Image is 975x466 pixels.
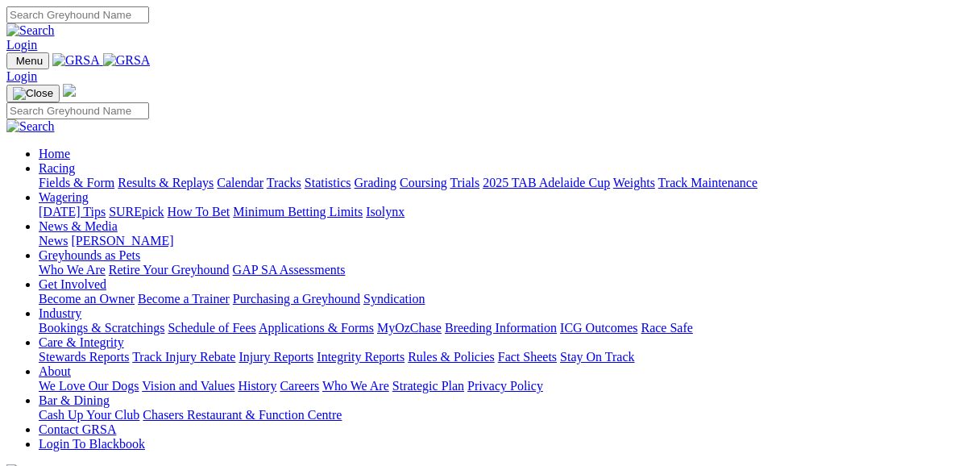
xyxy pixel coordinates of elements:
[322,379,389,393] a: Who We Are
[217,176,263,189] a: Calendar
[641,321,692,335] a: Race Safe
[366,205,405,218] a: Isolynx
[6,6,149,23] input: Search
[39,161,75,175] a: Racing
[658,176,757,189] a: Track Maintenance
[39,393,110,407] a: Bar & Dining
[118,176,214,189] a: Results & Replays
[63,84,76,97] img: logo-grsa-white.png
[355,176,396,189] a: Grading
[233,205,363,218] a: Minimum Betting Limits
[39,205,106,218] a: [DATE] Tips
[560,350,634,364] a: Stay On Track
[239,350,313,364] a: Injury Reports
[39,292,135,306] a: Become an Owner
[445,321,557,335] a: Breeding Information
[400,176,447,189] a: Coursing
[467,379,543,393] a: Privacy Policy
[39,422,116,436] a: Contact GRSA
[142,379,234,393] a: Vision and Values
[39,292,969,306] div: Get Involved
[39,379,969,393] div: About
[39,277,106,291] a: Get Involved
[39,306,81,320] a: Industry
[498,350,557,364] a: Fact Sheets
[13,87,53,100] img: Close
[103,53,151,68] img: GRSA
[39,219,118,233] a: News & Media
[259,321,374,335] a: Applications & Forms
[6,23,55,38] img: Search
[39,364,71,378] a: About
[6,69,37,83] a: Login
[168,205,230,218] a: How To Bet
[483,176,610,189] a: 2025 TAB Adelaide Cup
[613,176,655,189] a: Weights
[39,437,145,451] a: Login To Blackbook
[71,234,173,248] a: [PERSON_NAME]
[317,350,405,364] a: Integrity Reports
[39,350,129,364] a: Stewards Reports
[39,321,969,335] div: Industry
[138,292,230,306] a: Become a Trainer
[408,350,495,364] a: Rules & Policies
[39,176,969,190] div: Racing
[39,263,969,277] div: Greyhounds as Pets
[52,53,100,68] img: GRSA
[233,263,346,277] a: GAP SA Assessments
[39,234,68,248] a: News
[39,321,164,335] a: Bookings & Scratchings
[39,205,969,219] div: Wagering
[305,176,351,189] a: Statistics
[143,408,342,422] a: Chasers Restaurant & Function Centre
[6,38,37,52] a: Login
[392,379,464,393] a: Strategic Plan
[39,234,969,248] div: News & Media
[39,408,139,422] a: Cash Up Your Club
[132,350,235,364] a: Track Injury Rebate
[39,335,124,349] a: Care & Integrity
[363,292,425,306] a: Syndication
[39,379,139,393] a: We Love Our Dogs
[377,321,442,335] a: MyOzChase
[16,55,43,67] span: Menu
[168,321,255,335] a: Schedule of Fees
[6,52,49,69] button: Toggle navigation
[109,263,230,277] a: Retire Your Greyhound
[39,248,140,262] a: Greyhounds as Pets
[39,176,114,189] a: Fields & Form
[233,292,360,306] a: Purchasing a Greyhound
[39,190,89,204] a: Wagering
[39,263,106,277] a: Who We Are
[450,176,479,189] a: Trials
[6,102,149,119] input: Search
[6,119,55,134] img: Search
[560,321,637,335] a: ICG Outcomes
[267,176,301,189] a: Tracks
[39,147,70,160] a: Home
[280,379,319,393] a: Careers
[109,205,164,218] a: SUREpick
[6,85,60,102] button: Toggle navigation
[238,379,276,393] a: History
[39,350,969,364] div: Care & Integrity
[39,408,969,422] div: Bar & Dining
